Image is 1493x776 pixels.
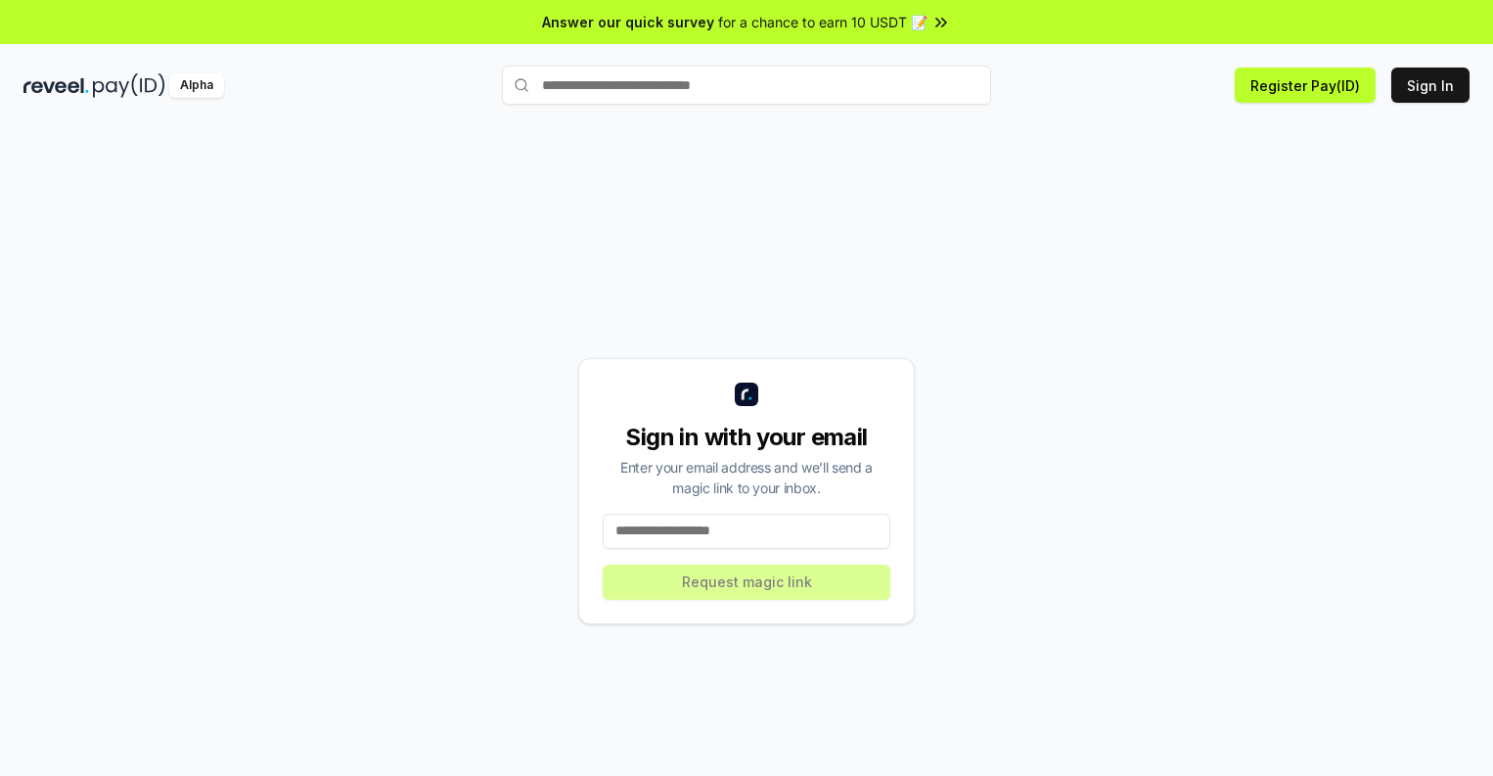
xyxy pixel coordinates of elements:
img: reveel_dark [23,73,89,98]
img: logo_small [735,383,758,406]
button: Sign In [1391,68,1470,103]
div: Sign in with your email [603,422,890,453]
div: Alpha [169,73,224,98]
span: for a chance to earn 10 USDT 📝 [718,12,927,32]
div: Enter your email address and we’ll send a magic link to your inbox. [603,457,890,498]
img: pay_id [93,73,165,98]
button: Register Pay(ID) [1235,68,1376,103]
span: Answer our quick survey [542,12,714,32]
